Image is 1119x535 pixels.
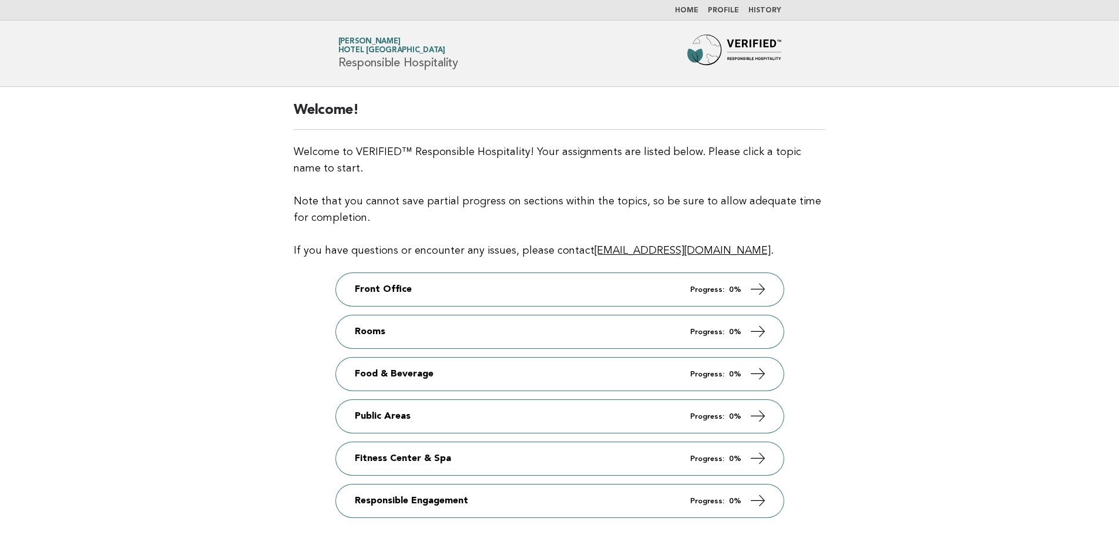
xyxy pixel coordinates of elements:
img: Forbes Travel Guide [687,35,781,72]
strong: 0% [729,371,741,378]
a: Profile [708,7,739,14]
span: Hotel [GEOGRAPHIC_DATA] [338,47,445,55]
strong: 0% [729,286,741,294]
a: Front Office Progress: 0% [336,273,784,306]
strong: 0% [729,328,741,336]
a: Food & Beverage Progress: 0% [336,358,784,391]
strong: 0% [729,455,741,463]
a: [EMAIL_ADDRESS][DOMAIN_NAME] [594,245,771,256]
a: [PERSON_NAME]Hotel [GEOGRAPHIC_DATA] [338,38,445,54]
em: Progress: [690,371,724,378]
em: Progress: [690,413,724,420]
em: Progress: [690,328,724,336]
a: History [748,7,781,14]
h1: Responsible Hospitality [338,38,458,69]
strong: 0% [729,497,741,505]
em: Progress: [690,286,724,294]
p: Welcome to VERIFIED™ Responsible Hospitality! Your assignments are listed below. Please click a t... [294,144,825,259]
h2: Welcome! [294,101,825,130]
a: Responsible Engagement Progress: 0% [336,484,784,517]
em: Progress: [690,455,724,463]
a: Home [675,7,698,14]
a: Rooms Progress: 0% [336,315,784,348]
strong: 0% [729,413,741,420]
em: Progress: [690,497,724,505]
a: Public Areas Progress: 0% [336,400,784,433]
a: Fitness Center & Spa Progress: 0% [336,442,784,475]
